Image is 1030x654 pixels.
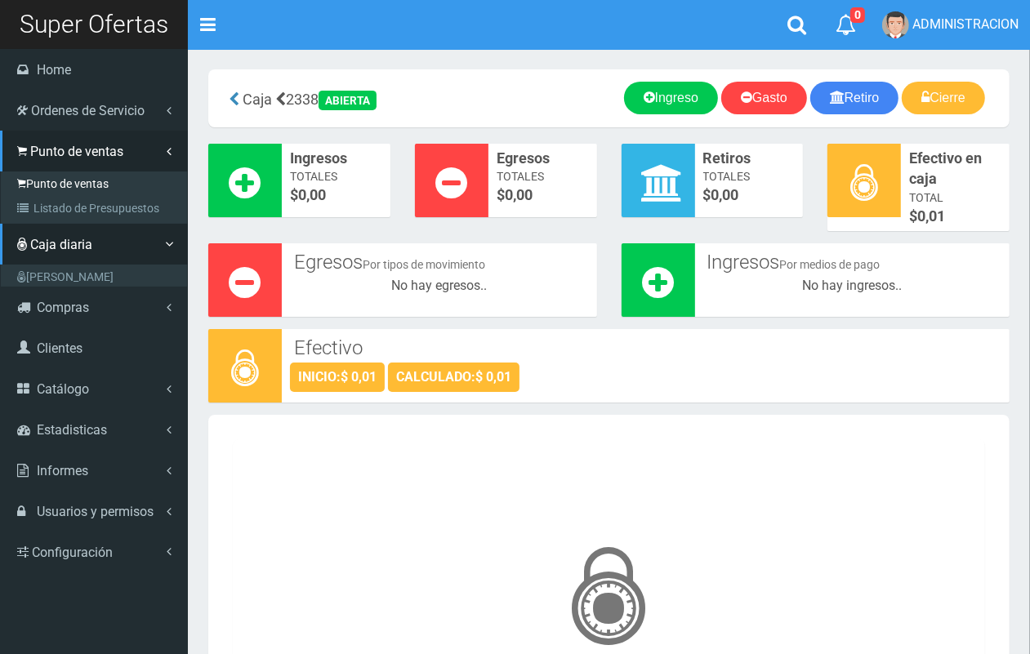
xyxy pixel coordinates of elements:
[909,206,1001,227] span: $
[5,265,187,289] a: [PERSON_NAME]
[909,148,1001,189] span: Efectivo en caja
[37,422,107,438] span: Estadisticas
[32,545,113,560] span: Configuración
[5,196,187,220] a: Listado de Presupuestos
[497,148,589,169] span: Egresos
[37,300,89,315] span: Compras
[909,189,1001,206] span: Total
[294,251,585,273] h3: Egresos
[703,185,796,206] span: $
[20,10,168,38] span: Super Ofertas
[294,337,997,358] h3: Efectivo
[341,369,377,385] strong: $ 0,01
[624,82,718,114] a: Ingreso
[221,82,479,115] div: 2338
[290,185,382,206] span: $
[497,185,589,206] span: $
[37,463,88,478] span: Informes
[703,277,1002,296] div: No hay ingresos..
[290,363,385,392] div: INICIO:
[902,82,985,114] a: Cierre
[721,82,807,114] a: Gasto
[5,220,187,245] a: Listado de ventas
[37,340,82,356] span: Clientes
[290,148,382,169] span: Ingresos
[37,62,71,78] span: Home
[388,363,519,392] div: CALCULADO:
[243,91,272,108] span: Caja
[711,186,739,203] font: 0,00
[780,258,881,271] small: Por medios de pago
[497,168,589,185] span: Totales
[290,277,589,296] div: No hay egresos..
[917,207,945,225] span: 0,01
[882,11,909,38] img: User Image
[505,186,533,203] font: 0,00
[703,168,796,185] span: Totales
[475,369,511,385] strong: $ 0,01
[37,381,89,397] span: Catálogo
[30,237,92,252] span: Caja diaria
[290,168,382,185] span: Totales
[707,251,998,273] h3: Ingresos
[363,258,485,271] small: Por tipos de movimiento
[37,504,154,519] span: Usuarios y permisos
[810,82,899,114] a: Retiro
[912,16,1019,32] span: ADMINISTRACION
[298,186,326,203] font: 0,00
[319,91,377,110] div: ABIERTA
[31,103,145,118] span: Ordenes de Servicio
[703,148,796,169] span: Retiros
[5,171,187,196] a: Punto de ventas
[850,7,865,23] span: 0
[30,144,123,159] span: Punto de ventas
